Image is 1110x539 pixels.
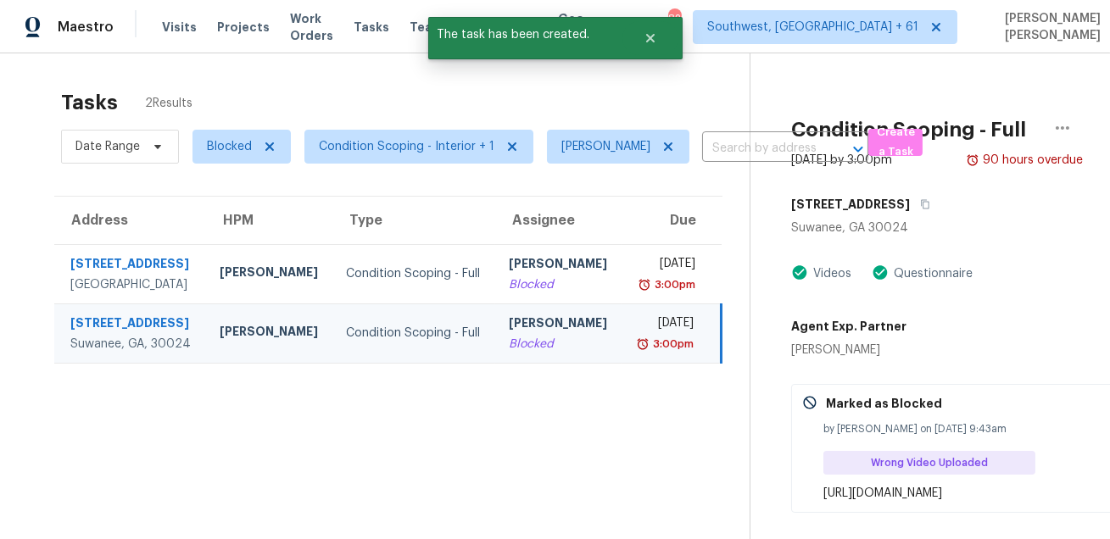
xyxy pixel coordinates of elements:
[207,138,252,155] span: Blocked
[791,264,808,281] img: Artifact Present Icon
[622,21,678,55] button: Close
[846,137,870,161] button: Open
[346,325,482,342] div: Condition Scoping - Full
[791,196,910,213] h5: [STREET_ADDRESS]
[509,276,608,293] div: Blocked
[70,314,192,336] div: [STREET_ADDRESS]
[868,129,923,156] button: Create a Task
[61,94,118,111] h2: Tasks
[220,264,319,285] div: [PERSON_NAME]
[808,265,851,282] div: Videos
[558,10,639,44] span: Geo Assignments
[54,197,206,244] th: Address
[206,197,332,244] th: HPM
[509,255,608,276] div: [PERSON_NAME]
[871,454,995,471] span: Wrong Video Uploaded
[75,138,140,155] span: Date Range
[332,197,495,244] th: Type
[319,138,494,155] span: Condition Scoping - Interior + 1
[354,21,389,33] span: Tasks
[70,255,192,276] div: [STREET_ADDRESS]
[889,265,973,282] div: Questionnaire
[791,342,906,358] div: [PERSON_NAME]
[220,323,319,344] div: [PERSON_NAME]
[509,314,608,336] div: [PERSON_NAME]
[290,10,333,44] span: Work Orders
[70,276,192,293] div: [GEOGRAPHIC_DATA]
[791,121,1026,138] h2: Condition Scoping - Full
[877,123,914,162] span: Create a Task
[802,395,817,410] img: Gray Cancel Icon
[428,17,622,53] span: The task has been created.
[509,336,608,353] div: Blocked
[998,10,1101,44] span: [PERSON_NAME] [PERSON_NAME]
[668,10,680,27] div: 824
[910,189,933,219] button: Copy Address
[707,19,918,36] span: Southwest, [GEOGRAPHIC_DATA] + 61
[651,276,695,293] div: 3:00pm
[561,138,650,155] span: [PERSON_NAME]
[217,19,270,36] span: Projects
[162,19,197,36] span: Visits
[979,152,1083,169] div: 90 hours overdue
[650,336,694,353] div: 3:00pm
[791,318,906,335] h5: Agent Exp. Partner
[70,336,192,353] div: Suwanee, GA, 30024
[145,95,192,112] span: 2 Results
[966,152,979,169] img: Overdue Alarm Icon
[635,255,695,276] div: [DATE]
[495,197,622,244] th: Assignee
[791,219,1083,236] div: Suwanee, GA 30024
[636,336,650,353] img: Overdue Alarm Icon
[638,276,651,293] img: Overdue Alarm Icon
[702,136,821,162] input: Search by address
[622,197,722,244] th: Due
[346,265,482,282] div: Condition Scoping - Full
[635,314,694,336] div: [DATE]
[872,264,889,281] img: Artifact Present Icon
[826,395,942,412] p: Marked as Blocked
[410,19,451,36] span: Teams
[58,19,114,36] span: Maestro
